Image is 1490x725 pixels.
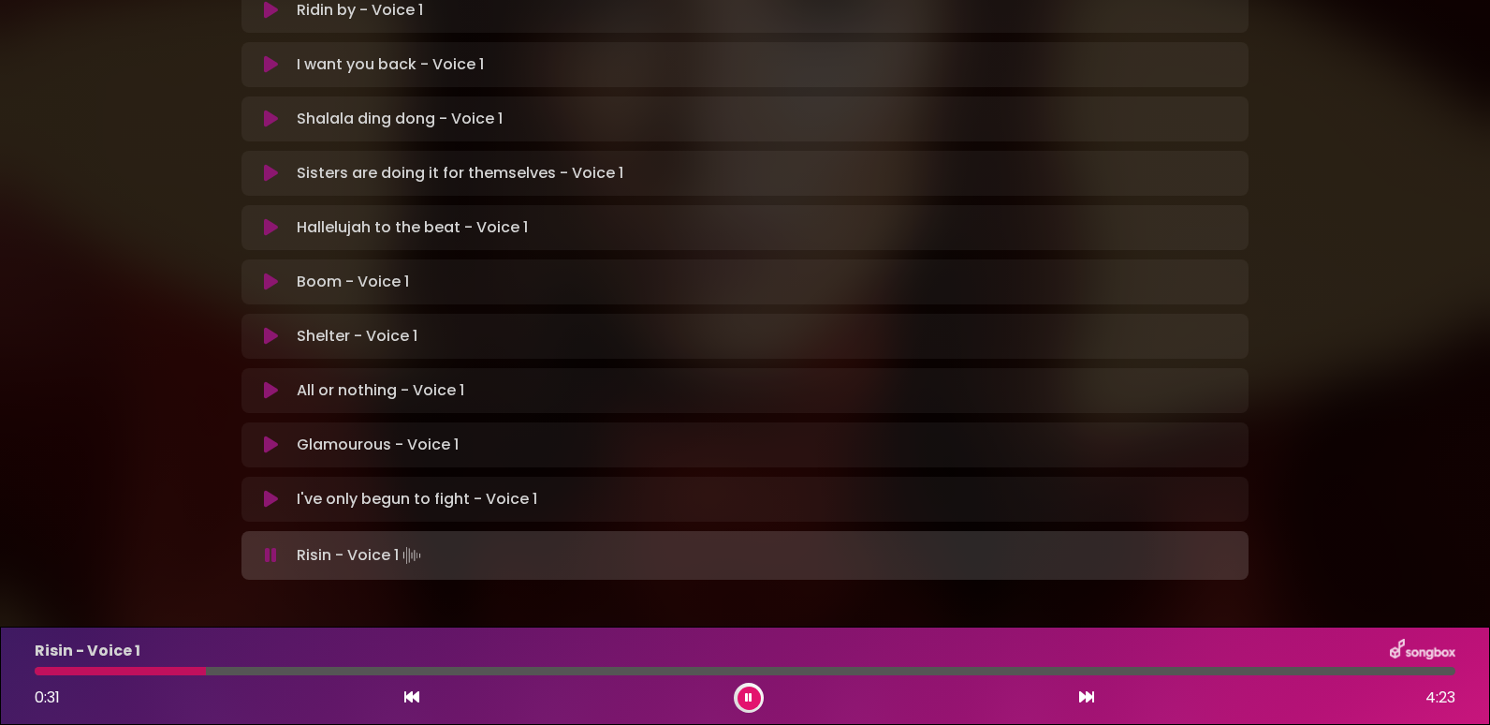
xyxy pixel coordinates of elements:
[1390,639,1455,663] img: songbox-logo-white.png
[297,216,528,239] p: Hallelujah to the beat - Voice 1
[297,53,484,76] p: I want you back - Voice 1
[297,488,537,510] p: I've only begun to fight - Voice 1
[297,542,425,569] p: Risin - Voice 1
[297,162,623,185] p: Sisters are doing it for themselves - Voice 1
[399,542,425,569] img: waveform4.gif
[297,271,409,293] p: Boom - Voice 1
[297,434,459,456] p: Glamourous - Voice 1
[35,640,140,662] p: Risin - Voice 1
[297,379,464,402] p: All or nothing - Voice 1
[297,108,503,130] p: Shalala ding dong - Voice 1
[297,325,417,348] p: Shelter - Voice 1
